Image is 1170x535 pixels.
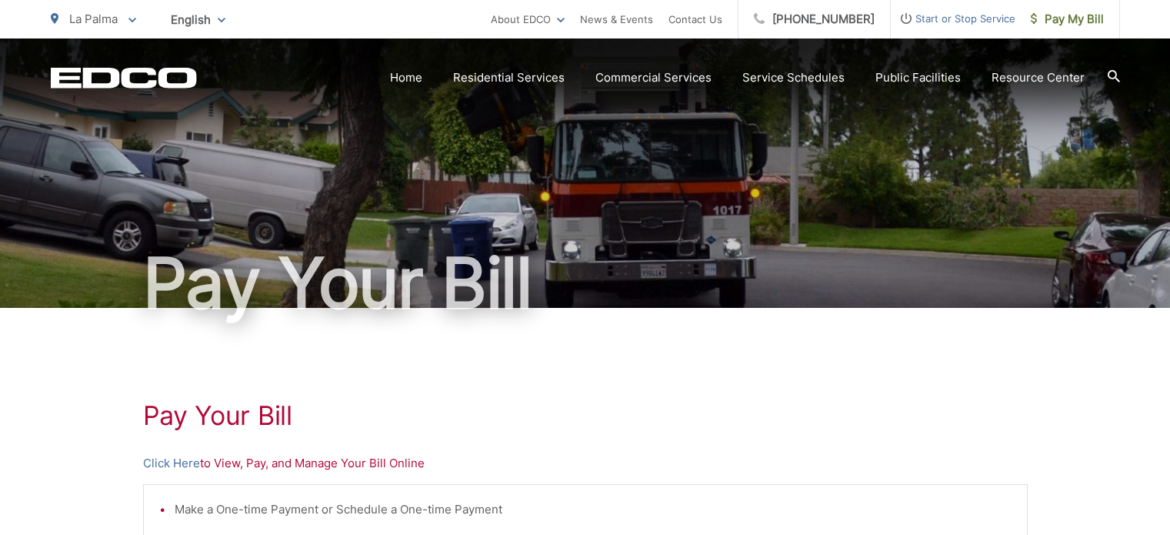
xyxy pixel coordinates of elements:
[875,69,961,87] a: Public Facilities
[992,69,1085,87] a: Resource Center
[491,10,565,28] a: About EDCO
[595,69,712,87] a: Commercial Services
[69,12,118,26] span: La Palma
[175,500,1012,519] li: Make a One-time Payment or Schedule a One-time Payment
[143,400,1028,431] h1: Pay Your Bill
[742,69,845,87] a: Service Schedules
[51,245,1120,322] h1: Pay Your Bill
[580,10,653,28] a: News & Events
[143,454,200,473] a: Click Here
[390,69,422,87] a: Home
[51,67,197,89] a: EDCD logo. Return to the homepage.
[668,10,722,28] a: Contact Us
[159,6,237,33] span: English
[1031,10,1104,28] span: Pay My Bill
[143,454,1028,473] p: to View, Pay, and Manage Your Bill Online
[453,69,565,87] a: Residential Services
